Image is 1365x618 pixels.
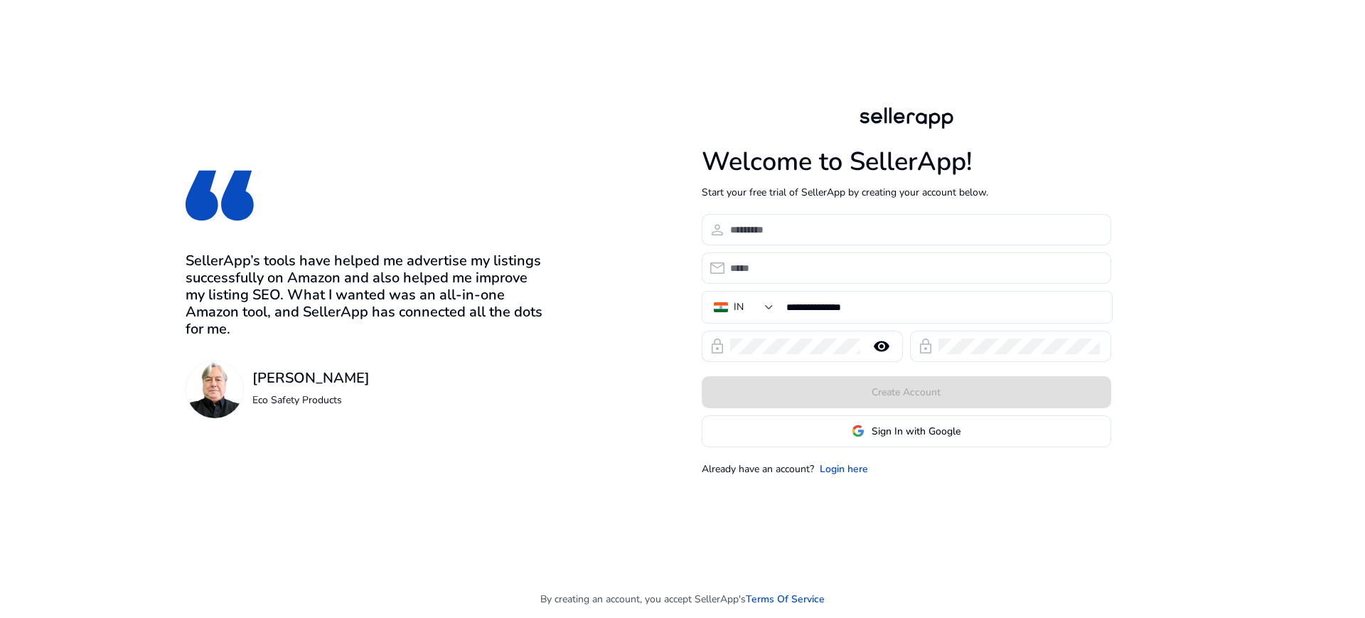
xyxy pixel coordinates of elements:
[872,424,960,439] span: Sign In with Google
[820,462,868,476] a: Login here
[702,185,1111,200] p: Start your free trial of SellerApp by creating your account below.
[702,415,1111,447] button: Sign In with Google
[734,299,744,315] div: IN
[852,425,864,437] img: google-logo.svg
[702,146,1111,177] h1: Welcome to SellerApp!
[252,370,370,387] h3: [PERSON_NAME]
[709,260,726,277] span: email
[709,338,726,355] span: lock
[864,338,899,355] mat-icon: remove_red_eye
[917,338,934,355] span: lock
[252,393,370,407] p: Eco Safety Products
[186,252,550,338] h3: SellerApp’s tools have helped me advertise my listings successfully on Amazon and also helped me ...
[709,221,726,238] span: person
[746,592,825,607] a: Terms Of Service
[702,462,814,476] p: Already have an account?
